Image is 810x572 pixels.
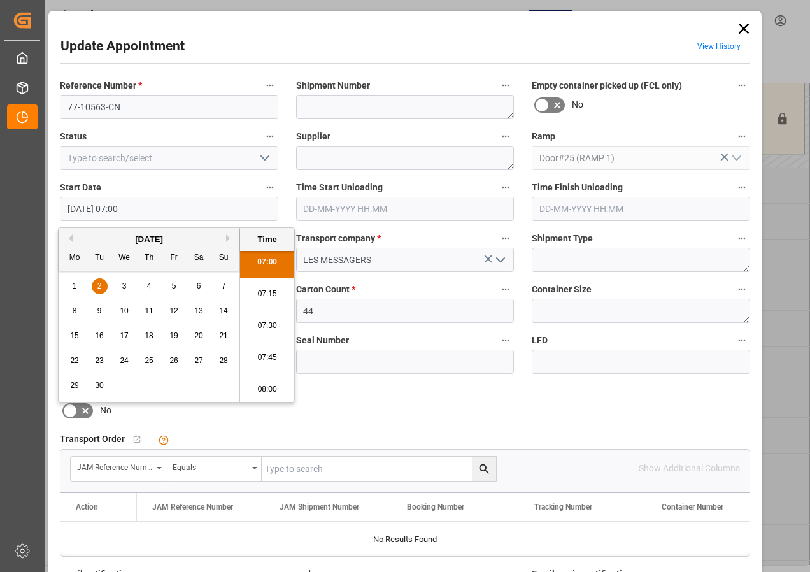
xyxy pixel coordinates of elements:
input: DD-MM-YYYY HH:MM [60,197,278,221]
div: Choose Wednesday, September 24th, 2025 [117,353,132,369]
input: Type to search [262,457,496,481]
div: Choose Tuesday, September 9th, 2025 [92,303,108,319]
div: Choose Friday, September 19th, 2025 [166,328,182,344]
div: Choose Monday, September 15th, 2025 [67,328,83,344]
div: Choose Thursday, September 4th, 2025 [141,278,157,294]
button: Transport company * [497,230,514,247]
div: Choose Friday, September 12th, 2025 [166,303,182,319]
span: No [100,404,111,417]
div: month 2025-09 [62,274,236,398]
span: 2 [97,282,102,290]
button: LFD [734,332,750,348]
span: LFD [532,334,548,347]
button: Empty container picked up (FCL only) [734,77,750,94]
a: View History [697,42,741,51]
button: open menu [254,148,273,168]
button: Supplier [497,128,514,145]
div: Sa [191,250,207,266]
span: Ramp [532,130,555,143]
button: Status [262,128,278,145]
span: 17 [120,331,128,340]
span: 30 [95,381,103,390]
span: Empty container picked up (FCL only) [532,79,682,92]
button: Next Month [226,234,234,242]
div: Tu [92,250,108,266]
span: 28 [219,356,227,365]
span: 23 [95,356,103,365]
div: Mo [67,250,83,266]
div: Choose Tuesday, September 23rd, 2025 [92,353,108,369]
span: 7 [222,282,226,290]
span: 3 [122,282,127,290]
button: open menu [726,148,745,168]
button: Shipment Number [497,77,514,94]
button: Ramp [734,128,750,145]
div: Choose Thursday, September 25th, 2025 [141,353,157,369]
span: Booking Number [407,503,464,511]
div: Choose Friday, September 5th, 2025 [166,278,182,294]
span: 16 [95,331,103,340]
div: Equals [173,459,248,473]
span: 22 [70,356,78,365]
div: Choose Friday, September 26th, 2025 [166,353,182,369]
button: Shipment Type [734,230,750,247]
button: Previous Month [65,234,73,242]
button: Time Start Unloading [497,179,514,196]
div: Th [141,250,157,266]
div: Choose Monday, September 8th, 2025 [67,303,83,319]
input: Type to search/select [60,146,278,170]
div: Choose Sunday, September 7th, 2025 [216,278,232,294]
div: Choose Wednesday, September 10th, 2025 [117,303,132,319]
span: 11 [145,306,153,315]
div: Choose Tuesday, September 16th, 2025 [92,328,108,344]
li: 07:00 [240,247,294,278]
div: Choose Thursday, September 18th, 2025 [141,328,157,344]
div: We [117,250,132,266]
span: Supplier [296,130,330,143]
span: Status [60,130,87,143]
span: 6 [197,282,201,290]
span: 21 [219,331,227,340]
div: Choose Thursday, September 11th, 2025 [141,303,157,319]
span: 25 [145,356,153,365]
span: 9 [97,306,102,315]
div: Fr [166,250,182,266]
span: 29 [70,381,78,390]
span: Tracking Number [534,503,592,511]
span: 1 [73,282,77,290]
div: JAM Reference Number [77,459,152,473]
div: Choose Monday, September 1st, 2025 [67,278,83,294]
span: 26 [169,356,178,365]
span: JAM Shipment Number [280,503,359,511]
span: 24 [120,356,128,365]
button: open menu [166,457,262,481]
li: 07:15 [240,278,294,310]
span: 4 [147,282,152,290]
span: 14 [219,306,227,315]
button: Container Size [734,281,750,297]
span: 10 [120,306,128,315]
button: Seal Number [497,332,514,348]
div: Choose Saturday, September 20th, 2025 [191,328,207,344]
span: 20 [194,331,202,340]
div: Choose Monday, September 22nd, 2025 [67,353,83,369]
input: DD-MM-YYYY HH:MM [296,197,515,221]
span: Seal Number [296,334,349,347]
div: Choose Saturday, September 27th, 2025 [191,353,207,369]
div: Choose Wednesday, September 17th, 2025 [117,328,132,344]
div: Su [216,250,232,266]
span: 8 [73,306,77,315]
span: Transport company [296,232,381,245]
div: Choose Saturday, September 6th, 2025 [191,278,207,294]
span: Shipment Type [532,232,593,245]
input: Type to search/select [532,146,750,170]
div: Choose Sunday, September 14th, 2025 [216,303,232,319]
span: 13 [194,306,202,315]
div: Choose Monday, September 29th, 2025 [67,378,83,394]
span: Reference Number [60,79,142,92]
span: Shipment Number [296,79,370,92]
div: Choose Tuesday, September 30th, 2025 [92,378,108,394]
div: [DATE] [59,233,239,246]
span: 15 [70,331,78,340]
button: Reference Number * [262,77,278,94]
